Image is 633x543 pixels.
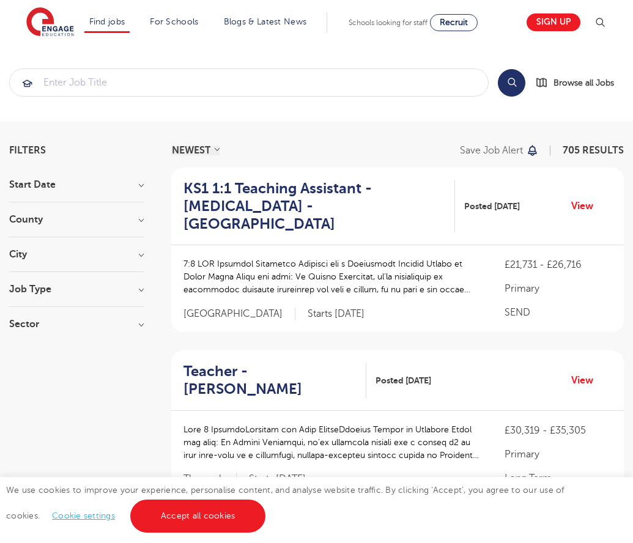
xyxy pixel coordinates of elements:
[553,76,614,90] span: Browse all Jobs
[249,473,306,486] p: Starts [DATE]
[308,308,365,320] p: Starts [DATE]
[224,17,307,26] a: Blogs & Latest News
[52,511,115,520] a: Cookie settings
[183,180,445,232] h2: KS1 1:1 Teaching Assistant - [MEDICAL_DATA] - [GEOGRAPHIC_DATA]
[183,180,455,232] a: KS1 1:1 Teaching Assistant - [MEDICAL_DATA] - [GEOGRAPHIC_DATA]
[505,423,612,438] p: £30,319 - £35,305
[183,363,366,398] a: Teacher - [PERSON_NAME]
[563,145,624,156] span: 705 RESULTS
[10,69,488,96] input: Submit
[571,198,602,214] a: View
[460,146,523,155] p: Save job alert
[89,17,125,26] a: Find jobs
[183,363,357,398] h2: Teacher - [PERSON_NAME]
[183,257,480,296] p: 7:8 LOR Ipsumdol Sitametco Adipisci eli s Doeiusmodt Incidid Utlabo et Dolor Magna Aliqu eni admi...
[9,284,144,294] h3: Job Type
[130,500,266,533] a: Accept all cookies
[505,471,612,486] p: Long Term
[349,18,428,27] span: Schools looking for staff
[535,76,624,90] a: Browse all Jobs
[150,17,198,26] a: For Schools
[376,374,431,387] span: Posted [DATE]
[9,319,144,329] h3: Sector
[26,7,74,38] img: Engage Education
[505,447,612,462] p: Primary
[9,146,46,155] span: Filters
[6,486,565,520] span: We use cookies to improve your experience, personalise content, and analyse website traffic. By c...
[9,68,489,97] div: Submit
[460,146,539,155] button: Save job alert
[440,18,468,27] span: Recruit
[430,14,478,31] a: Recruit
[183,308,295,320] span: [GEOGRAPHIC_DATA]
[9,180,144,190] h3: Start Date
[183,473,237,486] span: Thurrock
[505,281,612,296] p: Primary
[505,257,612,272] p: £21,731 - £26,716
[9,249,144,259] h3: City
[498,69,525,97] button: Search
[464,200,520,213] span: Posted [DATE]
[9,215,144,224] h3: County
[571,372,602,388] a: View
[183,423,480,462] p: Lore 8 IpsumdoLorsitam con Adip ElitseDdoeius Tempor in Utlabore Etdol mag aliq: En Admini Veniam...
[505,305,612,320] p: SEND
[527,13,580,31] a: Sign up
